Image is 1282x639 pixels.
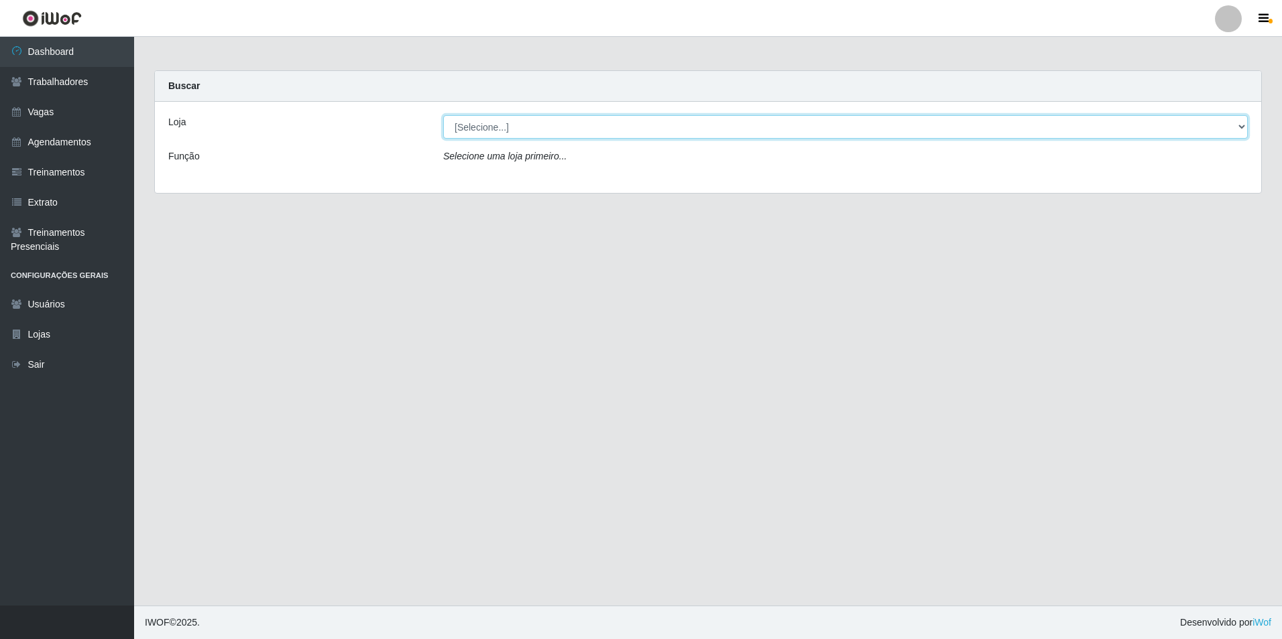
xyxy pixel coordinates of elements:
[145,617,170,628] span: IWOF
[1252,617,1271,628] a: iWof
[22,10,82,27] img: CoreUI Logo
[168,149,200,163] label: Função
[443,151,567,161] i: Selecione uma loja primeiro...
[168,80,200,91] strong: Buscar
[168,115,186,129] label: Loja
[1180,616,1271,630] span: Desenvolvido por
[145,616,200,630] span: © 2025 .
